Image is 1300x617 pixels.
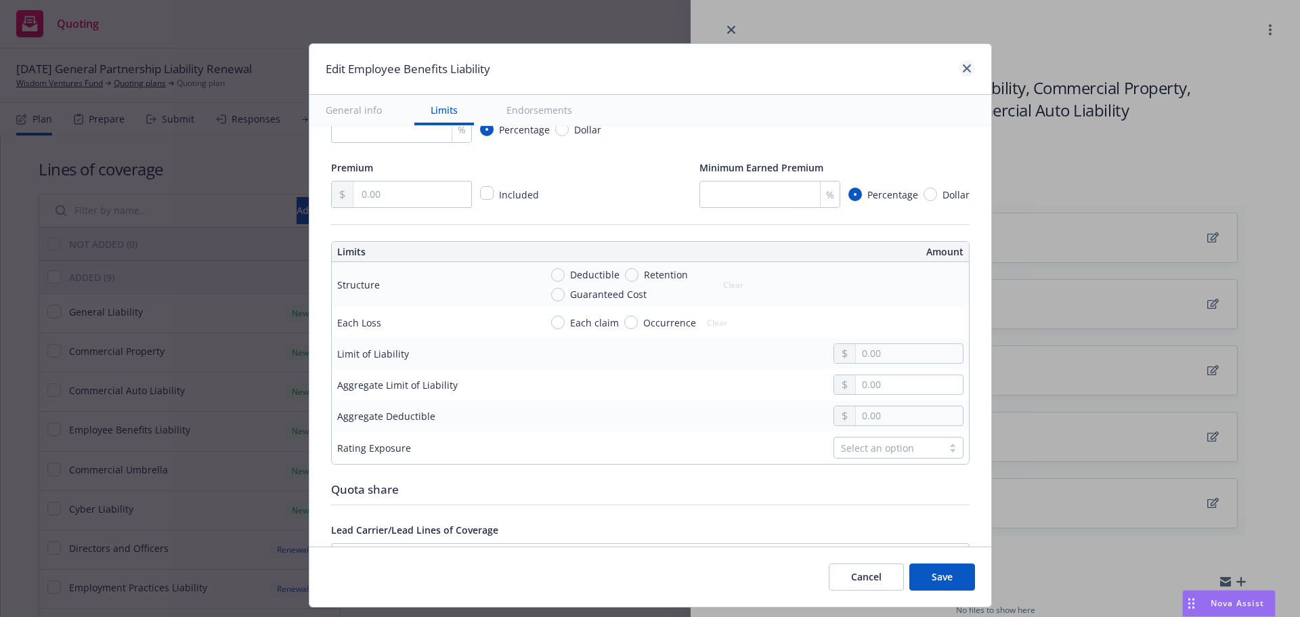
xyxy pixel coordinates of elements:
[458,123,466,137] span: %
[570,316,619,330] span: Each claim
[924,188,937,201] input: Dollar
[856,344,962,363] input: 0.00
[867,188,918,202] span: Percentage
[331,543,970,570] button: Nothing selected
[570,268,620,282] span: Deductible
[337,409,435,423] div: Aggregate Deductible
[331,481,970,498] div: Quota share
[551,288,565,301] input: Guaranteed Cost
[1182,590,1276,617] button: Nova Assist
[414,95,474,125] button: Limits
[644,268,688,282] span: Retention
[337,378,458,392] div: Aggregate Limit of Liability
[555,123,569,136] input: Dollar
[841,441,936,455] div: Select an option
[499,123,550,137] span: Percentage
[499,188,539,201] span: Included
[331,524,498,536] span: Lead Carrier/Lead Lines of Coverage
[331,161,373,174] span: Premium
[337,316,381,330] div: Each Loss
[1183,591,1200,616] div: Drag to move
[848,188,862,201] input: Percentage
[1211,597,1264,609] span: Nova Assist
[856,406,962,425] input: 0.00
[657,242,969,262] th: Amount
[490,95,588,125] button: Endorsements
[353,182,471,207] input: 0.00
[551,268,565,282] input: Deductible
[826,188,834,202] span: %
[624,316,638,329] input: Occurrence
[942,188,970,202] span: Dollar
[480,123,494,136] input: Percentage
[625,268,638,282] input: Retention
[326,60,490,78] h1: Edit Employee Benefits Liability
[574,123,601,137] span: Dollar
[337,441,411,455] div: Rating Exposure
[332,242,586,262] th: Limits
[337,347,409,361] div: Limit of Liability
[570,287,647,301] span: Guaranteed Cost
[699,161,823,174] span: Minimum Earned Premium
[856,375,962,394] input: 0.00
[551,316,565,329] input: Each claim
[337,278,380,292] div: Structure
[309,95,398,125] button: General info
[909,563,975,591] button: Save
[959,60,975,77] a: close
[829,563,904,591] button: Cancel
[643,316,696,330] span: Occurrence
